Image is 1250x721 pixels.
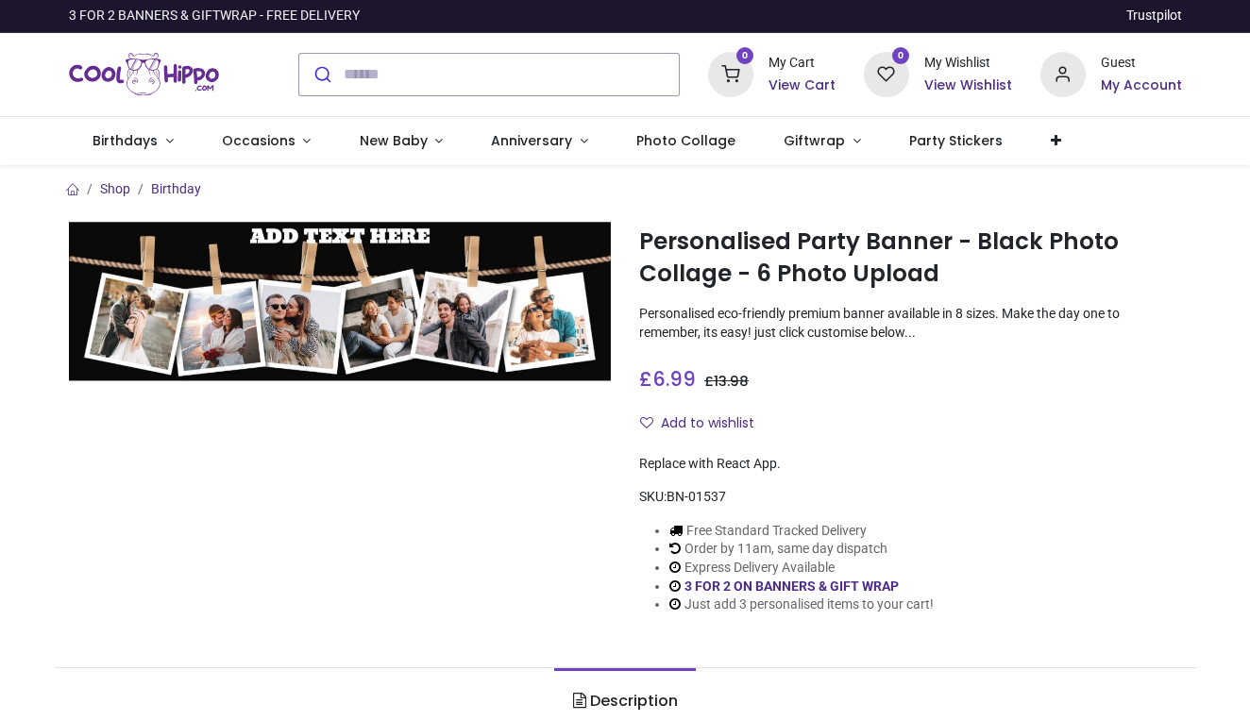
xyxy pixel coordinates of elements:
sup: 0 [892,47,910,65]
span: £ [639,365,696,393]
a: 3 FOR 2 ON BANNERS & GIFT WRAP [684,578,899,594]
li: Free Standard Tracked Delivery [669,522,934,541]
a: New Baby [335,117,467,166]
img: Personalised Party Banner - Black Photo Collage - 6 Photo Upload [69,222,612,384]
a: Trustpilot [1126,7,1182,25]
span: 6.99 [652,365,696,393]
li: Order by 11am, same day dispatch [669,540,934,559]
span: New Baby [360,131,428,150]
a: Shop [100,181,130,196]
div: My Cart [769,54,836,73]
div: 3 FOR 2 BANNERS & GIFTWRAP - FREE DELIVERY [69,7,360,25]
span: Birthdays [93,131,158,150]
a: 0 [708,65,753,80]
button: Submit [299,54,344,95]
a: 0 [864,65,909,80]
p: Personalised eco-friendly premium banner available in 8 sizes. Make the day one to remember, its ... [639,305,1182,342]
a: Logo of Cool Hippo [69,48,220,101]
div: SKU: [639,488,1182,507]
a: Anniversary [467,117,613,166]
i: Add to wishlist [640,416,653,429]
span: Party Stickers [909,131,1003,150]
span: Occasions [222,131,296,150]
a: Birthday [151,181,201,196]
a: View Cart [769,76,836,95]
span: Giftwrap [784,131,845,150]
div: Guest [1101,54,1182,73]
a: Occasions [197,117,335,166]
button: Add to wishlistAdd to wishlist [639,408,770,440]
span: 13.98 [714,372,749,391]
span: Photo Collage [636,131,735,150]
span: £ [704,372,749,391]
a: Birthdays [69,117,198,166]
span: BN-01537 [667,489,726,504]
sup: 0 [736,47,754,65]
img: Cool Hippo [69,48,220,101]
div: Replace with React App. [639,455,1182,474]
li: Express Delivery Available [669,559,934,578]
a: My Account [1101,76,1182,95]
a: View Wishlist [924,76,1012,95]
a: Giftwrap [760,117,886,166]
div: My Wishlist [924,54,1012,73]
h1: Personalised Party Banner - Black Photo Collage - 6 Photo Upload [639,226,1182,291]
span: Anniversary [491,131,572,150]
li: Just add 3 personalised items to your cart! [669,595,934,614]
